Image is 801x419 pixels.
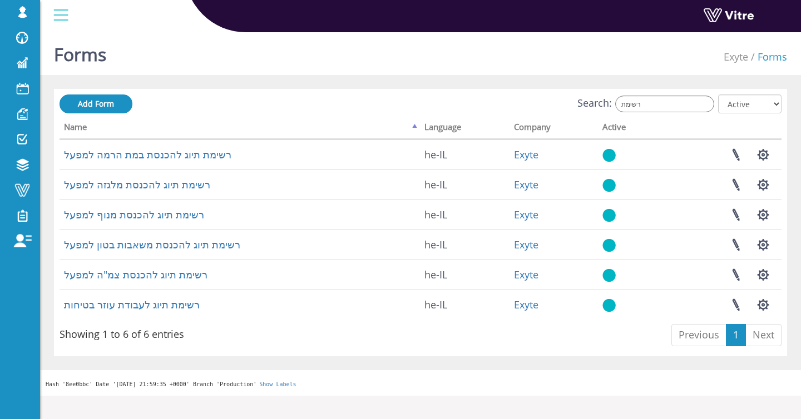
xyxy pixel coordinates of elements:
a: Add Form [60,94,132,113]
a: Show Labels [259,381,296,387]
a: רשימת תיוג להכנסת במת הרמה למפעל [64,148,231,161]
td: he-IL [420,139,510,169]
td: he-IL [420,290,510,320]
img: yes [602,298,616,312]
a: רשימת תיוג לעבודת עוזר בטיחות [64,298,200,311]
th: Active [598,118,660,139]
span: Hash '8ee0bbc' Date '[DATE] 21:59:35 +0000' Branch 'Production' [46,381,256,387]
a: Exyte [514,238,538,251]
a: Exyte [514,178,538,191]
th: Name: activate to sort column descending [60,118,420,139]
input: Search: [615,96,714,112]
img: yes [602,148,616,162]
a: 1 [726,324,746,346]
th: Language [420,118,510,139]
a: Exyte [514,268,538,281]
span: Add Form [78,98,114,109]
td: he-IL [420,260,510,290]
img: yes [602,208,616,222]
a: רשימת תיוג להכנסת מנוף למפעל [64,208,204,221]
a: Exyte [514,208,538,221]
img: yes [602,178,616,192]
a: Exyte [514,148,538,161]
a: רשימת תיוג להכנסת משאבות בטון למפעל [64,238,240,251]
td: he-IL [420,169,510,199]
div: Showing 1 to 6 of 6 entries [60,323,184,342]
th: Company [510,118,598,139]
a: רשימת תיוג להכנסת מלגזה למפעל [64,178,210,191]
a: רשימת תיוג להכנסת צמ"ה למפעל [64,268,207,281]
img: yes [602,238,616,252]
h1: Forms [54,28,106,75]
img: yes [602,268,616,282]
a: Exyte [724,50,748,63]
label: Search: [577,96,714,112]
td: he-IL [420,199,510,230]
a: Previous [671,324,726,346]
a: Next [745,324,782,346]
a: Exyte [514,298,538,311]
td: he-IL [420,230,510,260]
li: Forms [748,50,787,64]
